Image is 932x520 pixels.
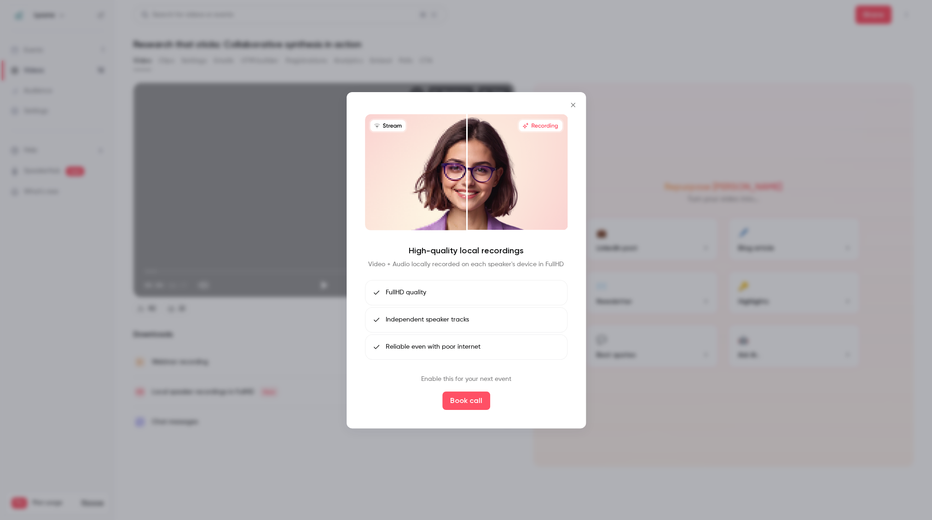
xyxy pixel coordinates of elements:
p: Enable this for your next event [421,374,511,384]
p: Video + Audio locally recorded on each speaker's device in FullHD [368,260,564,269]
span: FullHD quality [386,288,426,298]
span: Independent speaker tracks [386,315,469,325]
button: Close [564,95,582,114]
span: Reliable even with poor internet [386,342,480,352]
h4: High-quality local recordings [409,245,524,256]
button: Book call [442,391,490,410]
